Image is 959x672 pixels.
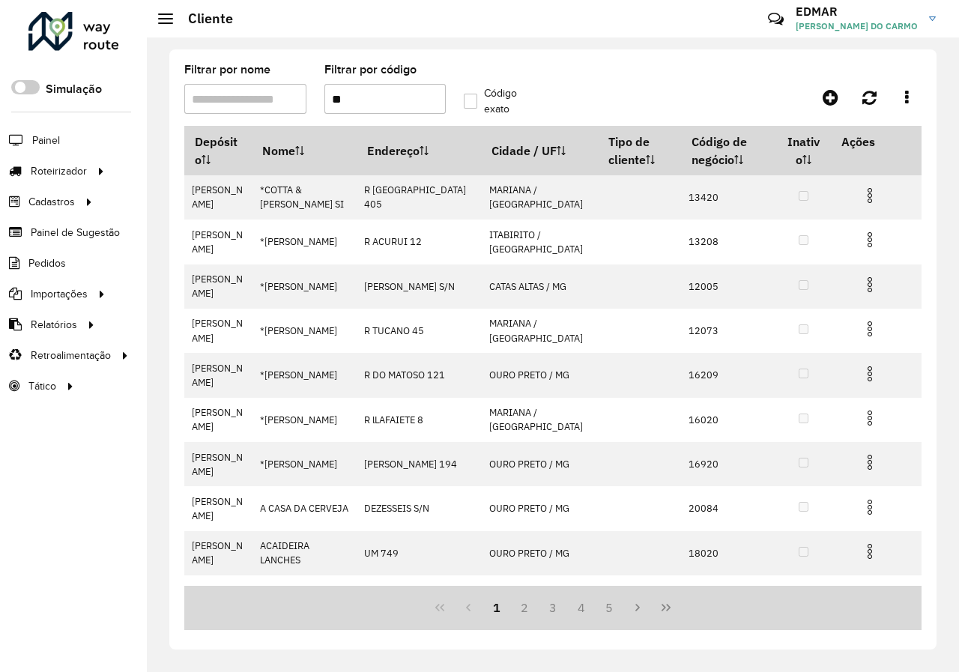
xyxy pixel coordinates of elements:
td: UM 749 [357,531,482,575]
td: 16209 [681,353,776,397]
td: R [GEOGRAPHIC_DATA] 405 [357,175,482,220]
span: Cadastros [28,194,75,210]
td: *[PERSON_NAME] [252,442,357,486]
td: ACAIDEIRA LANCHES [252,531,357,575]
button: 1 [482,593,511,622]
td: OURO PRETO / MG [482,442,599,486]
td: CATAS ALTAS / MG [482,264,599,309]
span: Painel [32,133,60,148]
th: Inativo [776,126,831,175]
td: 20221 [681,575,776,620]
td: [PERSON_NAME] S/N [357,264,482,309]
td: OURO PRETO / MG [482,353,599,397]
td: 13420 [681,175,776,220]
td: [PERSON_NAME] [184,398,252,442]
td: [PERSON_NAME] [184,486,252,530]
td: R ACURUI 12 [357,220,482,264]
label: Código exato [464,85,539,117]
button: 2 [510,593,539,622]
td: [PERSON_NAME] [184,220,252,264]
span: Retroalimentação [31,348,111,363]
td: 12073 [681,309,776,353]
td: A CASA DA CERVEJA [252,486,357,530]
label: Filtrar por código [324,61,417,79]
td: 13208 [681,220,776,264]
td: *[PERSON_NAME] [252,353,357,397]
td: [PERSON_NAME] [184,353,252,397]
td: [PERSON_NAME] 273 [357,575,482,620]
td: R lLAFAIETE 8 [357,398,482,442]
button: 5 [596,593,624,622]
td: ACOUGUE IMPERIAL LT [252,575,357,620]
th: Nome [252,126,357,175]
td: R TUCANO 45 [357,309,482,353]
span: Tático [28,378,56,394]
span: Roteirizador [31,163,87,179]
label: Simulação [46,80,102,98]
th: Tipo de cliente [598,126,680,175]
td: DEZESSEIS S/N [357,486,482,530]
td: MARIANA / [GEOGRAPHIC_DATA] [482,175,599,220]
h3: EDMAR [796,4,918,19]
span: Pedidos [28,255,66,271]
td: OURO PRETO / MG [482,486,599,530]
td: *[PERSON_NAME] [252,264,357,309]
span: Importações [31,286,88,302]
a: Contato Rápido [760,3,792,35]
button: 3 [539,593,567,622]
th: Cidade / UF [482,126,599,175]
td: *[PERSON_NAME] [252,220,357,264]
td: 20084 [681,486,776,530]
td: [PERSON_NAME] [184,175,252,220]
span: Painel de Sugestão [31,225,120,240]
td: 12005 [681,264,776,309]
span: Relatórios [31,317,77,333]
td: *[PERSON_NAME] [252,309,357,353]
td: MARIANA / [GEOGRAPHIC_DATA] [482,309,599,353]
th: Código de negócio [681,126,776,175]
td: 18020 [681,531,776,575]
td: ITABIRITO / [GEOGRAPHIC_DATA] [482,220,599,264]
td: 16020 [681,398,776,442]
h2: Cliente [173,10,233,27]
td: [PERSON_NAME] [184,309,252,353]
td: [PERSON_NAME] [184,575,252,620]
th: Endereço [357,126,482,175]
button: Next Page [623,593,652,622]
td: 16920 [681,442,776,486]
td: [PERSON_NAME] [184,264,252,309]
td: BOM JESUS DO AMPARO / MG [482,575,599,620]
td: [PERSON_NAME] 194 [357,442,482,486]
td: *COTTA & [PERSON_NAME] SI [252,175,357,220]
label: Filtrar por nome [184,61,270,79]
th: Depósito [184,126,252,175]
button: 4 [567,593,596,622]
td: *[PERSON_NAME] [252,398,357,442]
td: [PERSON_NAME] [184,442,252,486]
td: [PERSON_NAME] [184,531,252,575]
td: R DO MATOSO 121 [357,353,482,397]
span: [PERSON_NAME] DO CARMO [796,19,918,33]
td: OURO PRETO / MG [482,531,599,575]
button: Last Page [652,593,680,622]
th: Ações [831,126,921,157]
td: MARIANA / [GEOGRAPHIC_DATA] [482,398,599,442]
